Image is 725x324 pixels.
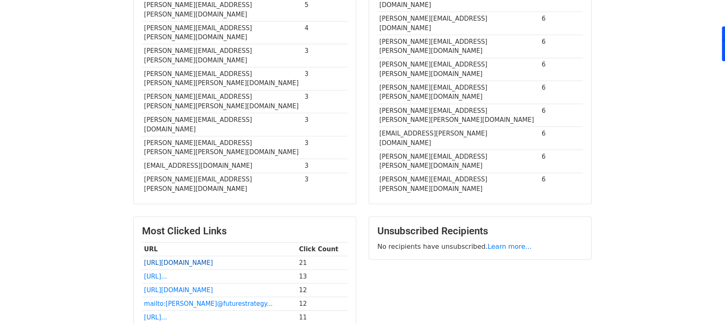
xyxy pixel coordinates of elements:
[144,286,213,294] a: [URL][DOMAIN_NAME]
[303,90,348,113] td: 3
[297,270,348,283] td: 13
[297,256,348,269] td: 21
[142,136,303,159] td: [PERSON_NAME][EMAIL_ADDRESS][PERSON_NAME][PERSON_NAME][DOMAIN_NAME]
[297,283,348,297] td: 12
[297,242,348,256] th: Click Count
[488,243,532,250] a: Learn more...
[142,90,303,113] td: [PERSON_NAME][EMAIL_ADDRESS][PERSON_NAME][PERSON_NAME][DOMAIN_NAME]
[540,35,583,58] td: 6
[142,225,348,237] h3: Most Clicked Links
[540,173,583,195] td: 6
[303,44,348,67] td: 3
[144,259,213,267] a: [URL][DOMAIN_NAME]
[142,67,303,91] td: [PERSON_NAME][EMAIL_ADDRESS][PERSON_NAME][PERSON_NAME][DOMAIN_NAME]
[684,284,725,324] iframe: Chat Widget
[144,314,167,321] a: [URL]...
[377,81,540,104] td: [PERSON_NAME][EMAIL_ADDRESS][PERSON_NAME][DOMAIN_NAME]
[144,300,273,307] a: mailto:[PERSON_NAME]@futurestrategy...
[144,273,167,280] a: [URL]...
[377,35,540,58] td: [PERSON_NAME][EMAIL_ADDRESS][PERSON_NAME][DOMAIN_NAME]
[377,242,583,251] p: No recipients have unsubscribed.
[142,113,303,136] td: [PERSON_NAME][EMAIL_ADDRESS][DOMAIN_NAME]
[303,21,348,44] td: 4
[540,127,583,150] td: 6
[303,136,348,159] td: 3
[142,21,303,44] td: [PERSON_NAME][EMAIL_ADDRESS][PERSON_NAME][DOMAIN_NAME]
[540,58,583,81] td: 6
[377,150,540,173] td: [PERSON_NAME][EMAIL_ADDRESS][PERSON_NAME][DOMAIN_NAME]
[377,104,540,127] td: [PERSON_NAME][EMAIL_ADDRESS][PERSON_NAME][PERSON_NAME][DOMAIN_NAME]
[540,81,583,104] td: 6
[377,58,540,81] td: [PERSON_NAME][EMAIL_ADDRESS][PERSON_NAME][DOMAIN_NAME]
[377,225,583,237] h3: Unsubscribed Recipients
[540,12,583,35] td: 6
[377,127,540,150] td: [EMAIL_ADDRESS][PERSON_NAME][DOMAIN_NAME]
[540,104,583,127] td: 6
[303,67,348,91] td: 3
[377,173,540,195] td: [PERSON_NAME][EMAIL_ADDRESS][PERSON_NAME][DOMAIN_NAME]
[142,242,297,256] th: URL
[297,297,348,311] td: 12
[142,159,303,173] td: [EMAIL_ADDRESS][DOMAIN_NAME]
[303,173,348,195] td: 3
[303,113,348,136] td: 3
[377,12,540,35] td: [PERSON_NAME][EMAIL_ADDRESS][DOMAIN_NAME]
[142,44,303,67] td: [PERSON_NAME][EMAIL_ADDRESS][PERSON_NAME][DOMAIN_NAME]
[303,159,348,173] td: 3
[142,173,303,195] td: [PERSON_NAME][EMAIL_ADDRESS][PERSON_NAME][DOMAIN_NAME]
[540,150,583,173] td: 6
